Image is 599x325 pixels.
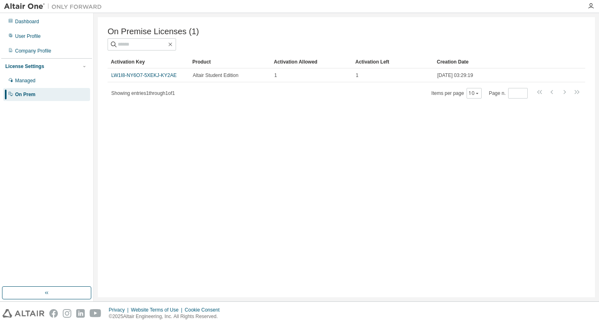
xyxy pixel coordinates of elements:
[15,77,35,84] div: Managed
[109,307,131,313] div: Privacy
[356,72,359,79] span: 1
[131,307,185,313] div: Website Terms of Use
[185,307,224,313] div: Cookie Consent
[49,309,58,318] img: facebook.svg
[15,48,51,54] div: Company Profile
[111,72,177,78] a: LW1I8-NY6O7-5XEKJ-KY2AE
[15,33,41,40] div: User Profile
[274,55,349,68] div: Activation Allowed
[111,90,175,96] span: Showing entries 1 through 1 of 1
[109,313,225,320] p: © 2025 Altair Engineering, Inc. All Rights Reserved.
[63,309,71,318] img: instagram.svg
[111,55,186,68] div: Activation Key
[469,90,480,97] button: 10
[437,72,473,79] span: [DATE] 03:29:19
[193,72,238,79] span: Altair Student Edition
[2,309,44,318] img: altair_logo.svg
[108,27,199,36] span: On Premise Licenses (1)
[437,55,549,68] div: Creation Date
[15,18,39,25] div: Dashboard
[192,55,267,68] div: Product
[432,88,482,99] span: Items per page
[489,88,528,99] span: Page n.
[355,55,430,68] div: Activation Left
[4,2,106,11] img: Altair One
[5,63,44,70] div: License Settings
[15,91,35,98] div: On Prem
[90,309,101,318] img: youtube.svg
[76,309,85,318] img: linkedin.svg
[274,72,277,79] span: 1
